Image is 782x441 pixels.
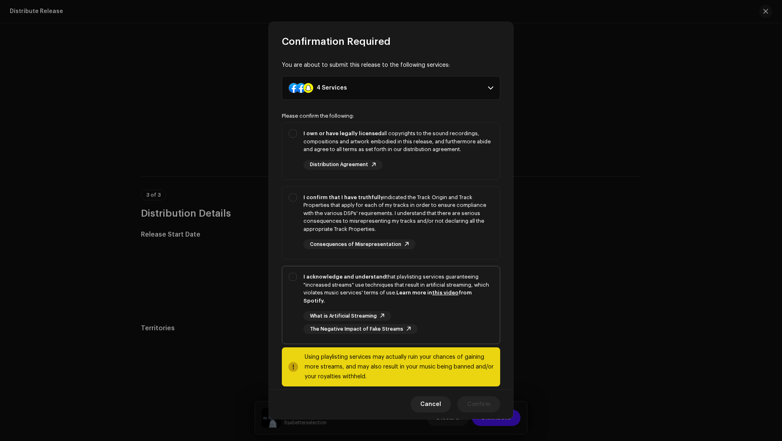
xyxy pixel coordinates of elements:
div: Using playlisting services may actually ruin your chances of gaining more streams, and may also r... [305,352,494,382]
strong: I confirm that I have truthfully [303,195,383,200]
div: 4 Services [316,85,347,91]
strong: I acknowledge and understand [303,274,386,279]
span: Confirm [467,396,490,412]
span: The Negative Impact of Fake Streams [310,327,403,332]
p-togglebutton: I confirm that I have truthfullyindicated the Track Origin and Track Properties that apply for ea... [282,186,500,260]
button: Cancel [411,396,451,412]
div: Please confirm the following: [282,113,500,119]
span: Cancel [420,396,441,412]
strong: Learn more in from Spotify. [303,290,472,303]
span: Consequences of Misrepresentation [310,242,401,247]
div: all copyrights to the sound recordings, compositions and artwork embodied in this release, and fu... [303,129,493,154]
p-accordion-header: 4 Services [282,76,500,100]
span: Confirmation Required [282,35,391,48]
p-togglebutton: I own or have legally licensedall copyrights to the sound recordings, compositions and artwork em... [282,123,500,180]
span: What is Artificial Streaming [310,314,377,319]
button: Confirm [457,396,500,412]
div: You are about to submit this release to the following services: [282,61,500,70]
div: indicated the Track Origin and Track Properties that apply for each of my tracks in order to ensu... [303,193,493,233]
div: that playlisting services guaranteeing "increased streams" use techniques that result in artifici... [303,273,493,305]
span: Distribution Agreement [310,162,368,167]
p-togglebutton: I acknowledge and understandthat playlisting services guaranteeing "increased streams" use techni... [282,266,500,344]
strong: I own or have legally licensed [303,131,382,136]
a: this video [432,290,459,295]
